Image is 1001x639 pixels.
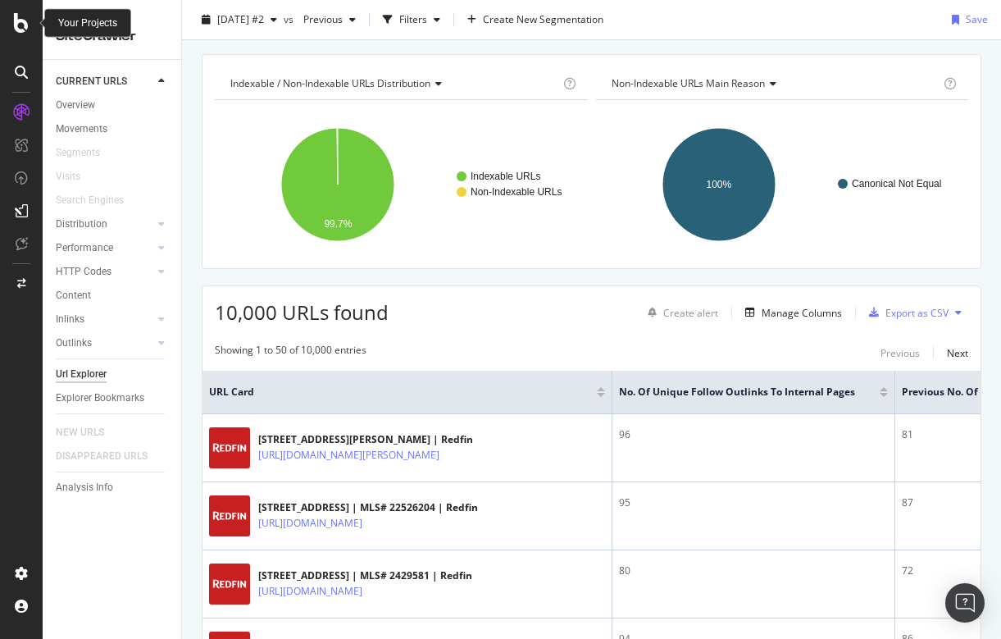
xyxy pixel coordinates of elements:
img: main image [209,564,250,605]
div: 95 [619,495,888,510]
h4: Indexable / Non-Indexable URLs Distribution [227,71,560,97]
span: Non-Indexable URLs Main Reason [612,76,765,90]
button: Next [947,343,968,363]
a: Visits [56,168,97,185]
a: Segments [56,144,116,162]
div: Next [947,346,968,360]
div: Manage Columns [762,306,842,320]
button: Create alert [641,299,718,326]
svg: A chart. [596,113,969,256]
span: No. of Unique Follow Outlinks to Internal Pages [619,385,855,399]
div: Open Intercom Messenger [945,583,985,623]
button: Manage Columns [739,303,842,322]
div: Filters [399,12,427,26]
a: [URL][DOMAIN_NAME] [258,515,362,532]
a: CURRENT URLS [56,73,153,90]
div: Performance [56,240,113,257]
div: Export as CSV [885,306,949,320]
button: Previous [880,343,920,363]
a: Analysis Info [56,479,170,496]
text: 100% [706,179,731,190]
img: main image [209,427,250,468]
button: [DATE] #2 [195,7,284,33]
span: URL Card [209,385,593,399]
div: [STREET_ADDRESS] | MLS# 22526204 | Redfin [258,500,478,515]
div: Distribution [56,216,107,233]
div: Your Projects [58,16,117,30]
a: HTTP Codes [56,263,153,281]
button: Save [945,7,988,33]
span: 2025 Sep. 15th #2 [217,12,264,26]
div: 80 [619,564,888,578]
a: Content [56,287,170,304]
svg: A chart. [215,113,588,256]
div: Outlinks [56,335,92,352]
div: [STREET_ADDRESS] | MLS# 2429581 | Redfin [258,568,472,583]
a: Inlinks [56,311,153,328]
div: Overview [56,97,95,114]
text: 99.7% [324,218,352,230]
button: Previous [297,7,362,33]
text: Indexable URLs [471,171,540,182]
button: Create New Segmentation [461,7,610,33]
div: Showing 1 to 50 of 10,000 entries [215,343,366,363]
div: CURRENT URLS [56,73,127,90]
a: Outlinks [56,335,153,352]
div: Analysis Info [56,479,113,496]
span: Previous [297,12,343,26]
div: NEW URLS [56,424,104,441]
button: Export as CSV [862,299,949,326]
div: Movements [56,121,107,138]
div: 96 [619,427,888,442]
span: Indexable / Non-Indexable URLs distribution [230,76,430,90]
div: HTTP Codes [56,263,111,281]
button: Filters [376,7,447,33]
a: [URL][DOMAIN_NAME][PERSON_NAME] [258,447,439,463]
a: Search Engines [56,192,140,209]
h4: Non-Indexable URLs Main Reason [608,71,941,97]
text: Canonical Not Equal [852,178,941,189]
div: [STREET_ADDRESS][PERSON_NAME] | Redfin [258,432,475,447]
a: Movements [56,121,170,138]
div: Content [56,287,91,304]
div: DISAPPEARED URLS [56,448,148,465]
div: Search Engines [56,192,124,209]
a: Overview [56,97,170,114]
div: Inlinks [56,311,84,328]
a: Explorer Bookmarks [56,390,170,407]
a: NEW URLS [56,424,121,441]
div: Segments [56,144,100,162]
a: Url Explorer [56,366,170,383]
div: Save [966,12,988,26]
a: DISAPPEARED URLS [56,448,164,465]
div: Create alert [663,306,718,320]
div: Previous [880,346,920,360]
a: Distribution [56,216,153,233]
img: main image [209,495,250,536]
div: Explorer Bookmarks [56,390,144,407]
a: [URL][DOMAIN_NAME] [258,583,362,600]
span: 10,000 URLs found [215,299,389,326]
div: Visits [56,168,80,185]
a: Performance [56,240,153,257]
span: vs [284,12,297,26]
span: Create New Segmentation [483,12,603,26]
div: Url Explorer [56,366,107,383]
text: Non-Indexable URLs [471,186,562,198]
